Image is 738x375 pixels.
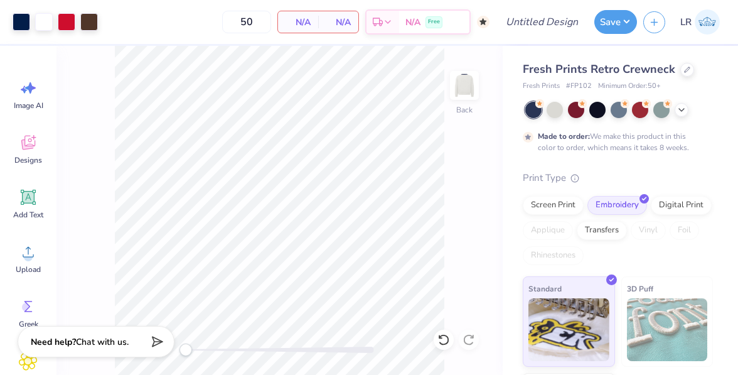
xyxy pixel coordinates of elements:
span: # FP102 [566,81,592,92]
a: LR [675,9,725,35]
span: Greek [19,319,38,329]
div: Embroidery [587,196,647,215]
span: LR [680,15,692,30]
div: Digital Print [651,196,712,215]
div: Screen Print [523,196,584,215]
div: Accessibility label [179,344,192,356]
span: 3D Puff [627,282,653,295]
img: Louise Racquet [695,9,720,35]
button: Save [594,10,637,34]
span: Fresh Prints [523,81,560,92]
span: Designs [14,155,42,165]
span: Free [428,18,440,26]
div: Print Type [523,171,713,185]
span: Fresh Prints Retro Crewneck [523,62,675,77]
div: Applique [523,221,573,240]
div: Back [456,104,473,116]
span: Add Text [13,210,43,220]
span: Chat with us. [76,336,129,348]
div: Foil [670,221,699,240]
img: 3D Puff [627,298,708,361]
div: Vinyl [631,221,666,240]
div: Rhinestones [523,246,584,265]
strong: Made to order: [538,131,590,141]
span: N/A [326,16,351,29]
strong: Need help? [31,336,76,348]
span: Upload [16,264,41,274]
img: Standard [528,298,609,361]
span: Minimum Order: 50 + [598,81,661,92]
input: Untitled Design [496,9,588,35]
div: We make this product in this color to order, which means it takes 8 weeks. [538,131,692,153]
span: N/A [405,16,420,29]
span: Image AI [14,101,43,111]
input: – – [222,11,271,33]
img: Back [452,73,477,98]
span: Standard [528,282,562,295]
div: Transfers [577,221,627,240]
span: N/A [286,16,311,29]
